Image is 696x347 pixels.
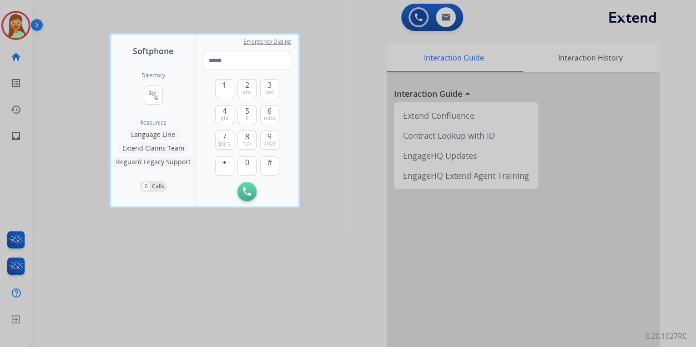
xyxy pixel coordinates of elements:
[646,331,687,342] p: 0.20.1027RC
[221,115,228,122] span: ghi
[111,156,195,167] button: Reguard Legacy Support
[140,119,166,126] span: Resources
[148,90,159,101] mat-icon: connect_without_contact
[215,105,234,124] button: 4ghi
[142,182,150,191] p: 0
[266,89,274,96] span: def
[264,115,275,122] span: mno
[222,157,227,168] span: +
[219,140,230,147] span: pqrs
[222,106,227,116] span: 4
[222,131,227,142] span: 7
[237,131,257,150] button: 8tuv
[237,105,257,124] button: 5jkl
[243,38,291,45] span: Emergency Dialing
[263,140,276,147] span: wxyz
[245,80,249,91] span: 2
[260,131,279,150] button: 9wxyz
[152,182,164,191] p: Calls
[237,79,257,98] button: 2abc
[215,156,234,176] button: +
[267,106,272,116] span: 6
[260,79,279,98] button: 3def
[244,115,250,122] span: jkl
[118,143,189,154] button: Extend Claims Team
[215,79,234,98] button: 1
[260,156,279,176] button: #
[267,157,272,168] span: #
[222,80,227,91] span: 1
[260,105,279,124] button: 6mno
[140,181,167,192] button: 0Calls
[245,106,249,116] span: 5
[245,157,249,168] span: 0
[243,187,251,196] img: call-button
[242,89,252,96] span: abc
[133,45,173,57] span: Softphone
[267,131,272,142] span: 9
[141,72,165,79] h2: Directory
[126,129,180,140] button: Language Line
[245,131,249,142] span: 8
[243,140,251,147] span: tuv
[267,80,272,91] span: 3
[237,156,257,176] button: 0
[215,131,234,150] button: 7pqrs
